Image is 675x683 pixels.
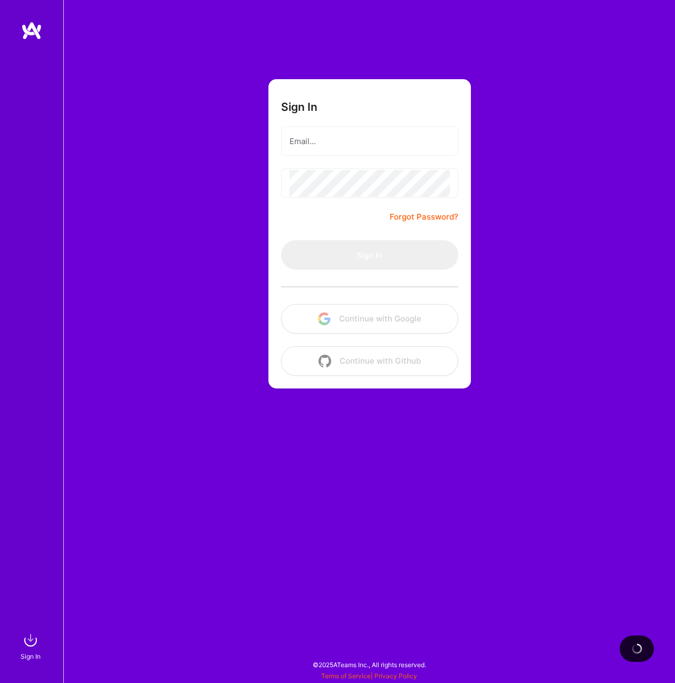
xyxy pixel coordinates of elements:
button: Continue with Github [281,346,458,376]
button: Continue with Google [281,304,458,334]
h3: Sign In [281,100,317,113]
a: Terms of Service [321,672,371,680]
input: Email... [290,128,450,155]
div: Sign In [21,651,41,662]
a: Forgot Password? [390,211,458,223]
img: logo [21,21,42,40]
a: Privacy Policy [374,672,417,680]
img: loading [631,643,643,654]
a: sign inSign In [22,630,41,662]
span: | [321,672,417,680]
img: sign in [20,630,41,651]
img: icon [319,355,331,367]
div: © 2025 ATeams Inc., All rights reserved. [63,651,675,678]
img: icon [318,312,331,325]
button: Sign In [281,240,458,270]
